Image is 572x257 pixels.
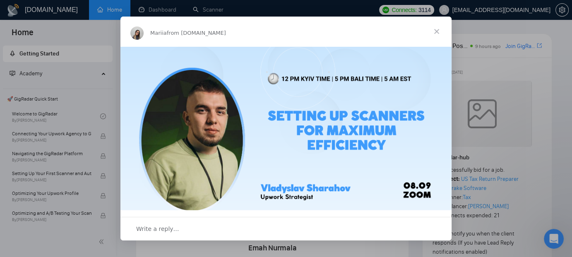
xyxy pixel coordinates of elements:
span: Write a reply… [136,223,179,234]
span: from [DOMAIN_NAME] [167,30,226,36]
img: Profile image for Mariia [130,26,144,40]
span: Close [422,17,452,46]
span: Mariia [150,30,167,36]
div: Open conversation and reply [120,217,452,240]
